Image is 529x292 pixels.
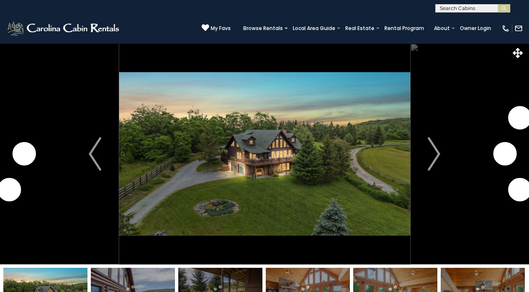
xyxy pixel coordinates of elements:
img: arrow [428,137,440,171]
img: arrow [89,137,101,171]
button: Next [410,43,458,264]
img: mail-regular-white.png [514,24,523,33]
a: Local Area Guide [289,23,339,34]
button: Previous [71,43,119,264]
img: White-1-2.png [6,20,122,37]
span: My Favs [211,25,231,32]
a: My Favs [202,24,231,33]
a: Owner Login [456,23,495,34]
a: Rental Program [380,23,428,34]
img: phone-regular-white.png [502,24,510,33]
a: About [430,23,454,34]
a: Browse Rentals [239,23,287,34]
a: Real Estate [341,23,379,34]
